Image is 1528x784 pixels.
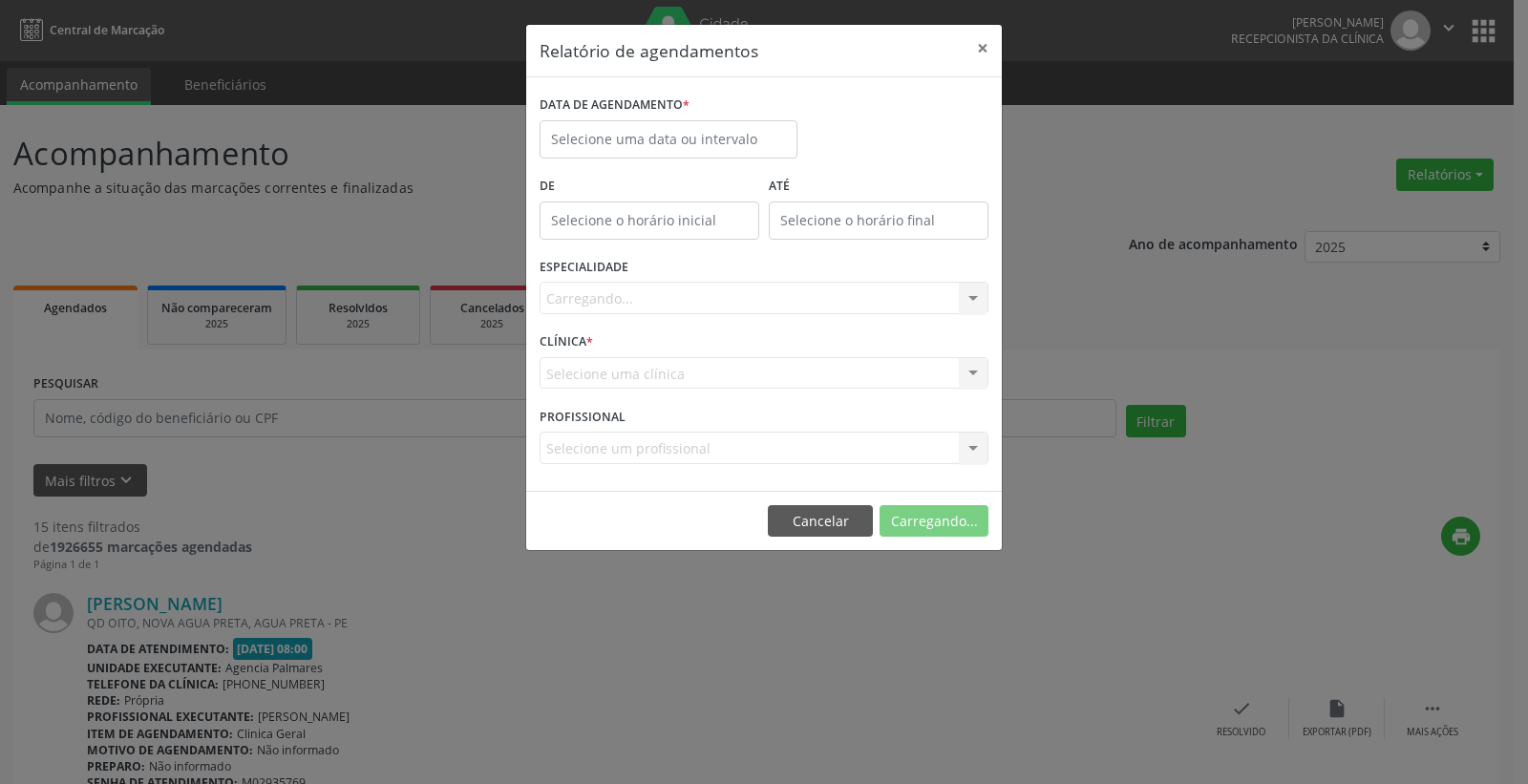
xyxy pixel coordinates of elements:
[540,253,628,283] label: ESPECIALIDADE
[540,328,593,357] label: CLÍNICA
[768,505,873,538] button: Cancelar
[540,172,759,201] label: De
[540,91,690,120] label: DATA DE AGENDAMENTO
[540,201,759,240] input: Selecione o horário inicial
[540,38,758,63] h5: Relatório de agendamentos
[880,505,988,538] button: Carregando...
[540,402,626,432] label: PROFISSIONAL
[964,25,1002,72] button: Close
[769,172,988,201] label: ATÉ
[540,120,797,159] input: Selecione uma data ou intervalo
[769,201,988,240] input: Selecione o horário final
